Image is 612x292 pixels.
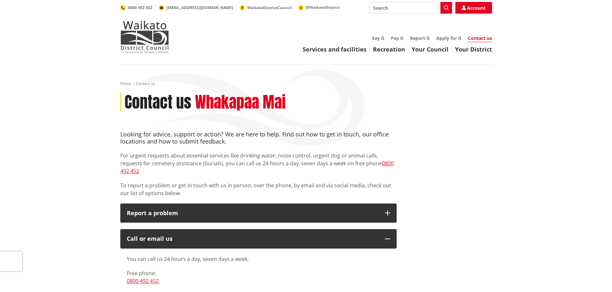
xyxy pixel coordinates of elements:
h2: Whakapaa Mai [195,93,286,112]
a: Say it [372,35,384,41]
h1: Contact us [125,93,191,112]
a: 0800 492 452 [120,160,394,175]
p: To report a problem or get in touch with us in person, over the phone, by email and via social me... [120,181,397,197]
a: Contact us [468,35,492,42]
iframe: Messenger Launcher [582,265,606,288]
span: [EMAIL_ADDRESS][DOMAIN_NAME] [166,5,233,10]
a: Your District [455,45,492,53]
a: Your Council [412,45,449,53]
span: Contact us [136,81,155,86]
a: [EMAIL_ADDRESS][DOMAIN_NAME] [159,5,233,10]
span: 0800 492 452 [128,5,152,10]
button: Call or email us [120,229,397,249]
img: Waikato District Council - Te Kaunihera aa Takiwaa o Waikato [120,21,169,53]
button: Report a problem [120,204,397,223]
p: For urgent requests about essential services like drinking water, noise control, urgent dog or an... [120,152,397,175]
a: @WaikatoDistrict [298,5,340,10]
p: Report a problem [127,210,378,216]
a: Account [455,2,492,14]
div: Call or email us [127,236,378,242]
a: Apply for it [436,35,462,41]
a: Services and facilities [303,45,366,53]
a: Recreation [373,45,405,53]
a: Pay it [391,35,403,41]
p: Free phone: [127,269,390,285]
nav: breadcrumb [120,81,492,87]
a: WaikatoDistrictCouncil [240,5,292,10]
span: @WaikatoDistrict [306,5,340,10]
span: WaikatoDistrictCouncil [247,5,292,10]
a: Report it [410,35,430,41]
h4: Looking for advice, support or action? We are here to help. Find out how to get in touch, our off... [120,131,397,145]
p: You can call us 24 hours a day, seven days a week. [127,255,390,263]
input: Search input [369,2,452,14]
a: Home [120,81,131,86]
a: 0800 492 452 [127,277,159,285]
a: 0800 492 452 [120,5,152,10]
